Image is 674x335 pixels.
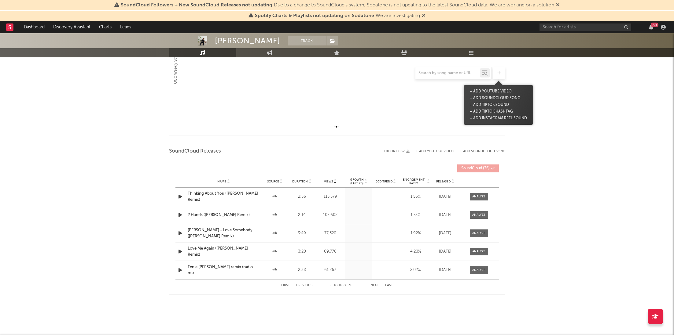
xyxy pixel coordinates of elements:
button: + Add SoundCloud Song [460,150,505,153]
span: ( 36 ) [461,167,490,170]
button: + Add TikTok Hashtag [468,108,514,115]
div: [DATE] [433,249,458,255]
span: SoundCloud Followers + New SoundCloud Releases not updating [121,3,272,8]
div: 115,579 [317,194,344,200]
span: 60D Trend [376,180,392,183]
button: + Add SoundCloud Song [468,95,522,102]
div: [DATE] [433,194,458,200]
a: Thinking About You ([PERSON_NAME] Remix) [188,191,260,203]
span: SoundCloud Releases [169,148,221,155]
button: + Add TikTok Sound [468,102,510,108]
div: 1.73 % [401,212,430,218]
span: of [344,284,347,287]
button: Previous [296,284,312,287]
button: SoundCloud(36) [457,164,499,172]
input: Search for artists [540,23,631,31]
button: + Add SoundCloud Song [454,150,505,153]
button: + Add Instagram Reel Sound [468,115,529,122]
span: Dismiss [556,3,560,8]
button: Track [288,36,326,45]
button: Export CSV [384,149,410,153]
span: Source [267,180,279,183]
span: Name [217,180,226,183]
div: 4.20 % [401,249,430,255]
div: 3:49 [290,230,314,236]
div: 2.02 % [401,267,430,273]
div: 99 + [651,23,658,27]
span: Dismiss [422,13,425,18]
a: 2 Hands ([PERSON_NAME] Remix) [188,212,260,218]
a: Dashboard [20,21,49,33]
div: + Add YouTube Video [410,150,454,153]
button: 99+ [649,25,653,30]
a: Love Me Again ([PERSON_NAME] Remix) [188,246,260,258]
div: 2:14 [290,212,314,218]
span: Released [436,180,451,183]
p: Growth [350,178,364,182]
div: 69,776 [317,249,344,255]
input: Search by song name or URL [415,71,480,76]
span: to [334,284,337,287]
div: 2:38 [290,267,314,273]
a: Discovery Assistant [49,21,95,33]
div: 1.56 % [401,194,430,200]
div: [DATE] [433,267,458,273]
div: 77,320 [317,230,344,236]
span: Views [324,180,333,183]
span: Spotify Charts & Playlists not updating on Sodatone [255,13,374,18]
text: OCC Weekly Streams [173,48,178,84]
div: [PERSON_NAME] [215,36,280,45]
div: 2:56 [290,194,314,200]
div: [DATE] [433,230,458,236]
span: SoundCloud [461,167,482,170]
div: [DATE] [433,212,458,218]
span: : We are investigating [255,13,420,18]
button: Next [370,284,379,287]
button: Last [385,284,393,287]
button: + Add YouTube Video [468,88,513,95]
div: 1.92 % [401,230,430,236]
div: 6 10 36 [325,282,358,289]
button: + Add YouTube Video [416,150,454,153]
a: [PERSON_NAME] - Love Somebody ([PERSON_NAME] Remix) [188,227,260,239]
a: Leads [116,21,135,33]
div: + Add YouTube Video [468,88,529,95]
div: 3:20 [290,249,314,255]
div: 61,267 [317,267,344,273]
a: Charts [95,21,116,33]
span: Engagement Ratio [401,178,426,185]
div: 107,602 [317,212,344,218]
button: First [281,284,290,287]
a: Eenie [PERSON_NAME] remix (radio mix) [188,264,260,276]
span: : Due to a change to SoundCloud's system, Sodatone is not updating to the latest SoundCloud data.... [121,3,554,8]
p: (Last 7d) [350,182,364,185]
span: Duration [292,180,308,183]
